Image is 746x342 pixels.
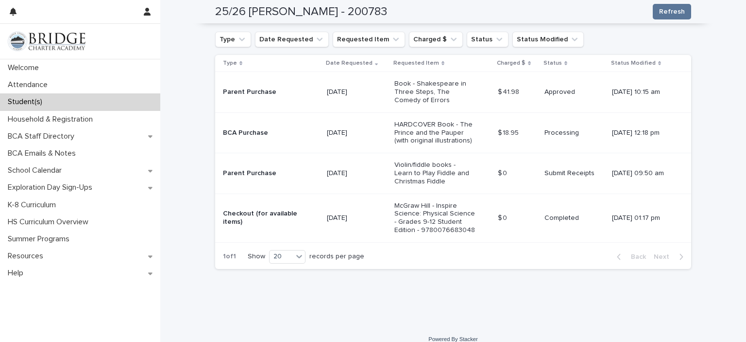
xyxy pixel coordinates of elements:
h2: 25/26 [PERSON_NAME] - 200783 [215,5,387,19]
p: Type [223,58,237,69]
p: Completed [544,214,604,222]
tr: Parent Purchase[DATE]Violin/fiddle books - Learn to Play Fiddle and Christmas Fiddle$ 0$ 0 Submit... [215,153,691,194]
button: Back [609,252,650,261]
p: BCA Purchase [223,129,304,137]
p: Welcome [4,63,47,72]
button: Status [467,32,509,47]
button: Charged $ [409,32,463,47]
p: School Calendar [4,166,69,175]
p: McGraw Hill - Inspire Science: Physical Science - Grades 9-12 Student Edition - 9780076683048 [394,202,475,234]
p: Requested Item [393,58,439,69]
p: Parent Purchase [223,88,304,96]
p: [DATE] [327,169,387,178]
p: Checkout (for available items) [223,210,304,226]
span: Back [625,253,646,260]
p: Parent Purchase [223,169,304,178]
p: Student(s) [4,97,50,107]
p: [DATE] [327,129,387,137]
p: BCA Emails & Notes [4,149,84,158]
p: $ 0 [498,167,509,178]
p: Charged $ [497,58,526,69]
p: 1 of 1 [215,245,244,269]
span: Next [654,253,675,260]
div: 20 [270,252,293,262]
p: Date Requested [326,58,373,69]
p: records per page [309,252,364,261]
p: Resources [4,252,51,261]
p: Status [543,58,562,69]
p: [DATE] [327,88,387,96]
a: Powered By Stacker [428,336,477,342]
button: Date Requested [255,32,329,47]
button: Next [650,252,691,261]
p: $ 18.95 [498,127,521,137]
tr: BCA Purchase[DATE]HARDCOVER Book - The Prince and the Pauper (with original illustrations)$ 18.95... [215,112,691,153]
p: [DATE] 01:17 pm [612,214,676,222]
p: [DATE] [327,214,387,222]
p: [DATE] 10:15 am [612,88,676,96]
tr: Parent Purchase[DATE]Book - Shakespeare in Three Steps, The Comedy of Errors$ 41.98$ 41.98 Approv... [215,72,691,112]
p: Attendance [4,80,55,90]
p: HARDCOVER Book - The Prince and the Pauper (with original illustrations) [394,121,475,145]
p: Status Modified [611,58,656,69]
p: Approved [544,88,604,96]
p: HS Curriculum Overview [4,217,96,227]
p: Violin/fiddle books - Learn to Play Fiddle and Christmas Fiddle [394,161,475,185]
button: Requested Item [333,32,405,47]
p: Summer Programs [4,234,77,244]
tr: Checkout (for available items)[DATE]McGraw Hill - Inspire Science: Physical Science - Grades 9-12... [215,194,691,242]
button: Type [215,32,251,47]
img: V1C1m3IdTEidaUdm9Hs0 [8,32,85,51]
p: Submit Receipts [544,169,604,178]
p: Exploration Day Sign-Ups [4,183,100,192]
p: Household & Registration [4,115,101,124]
p: BCA Staff Directory [4,132,82,141]
p: K-8 Curriculum [4,200,64,210]
span: Refresh [659,7,685,17]
p: Show [248,252,265,261]
p: $ 41.98 [498,86,521,96]
p: [DATE] 09:50 am [612,169,676,178]
p: [DATE] 12:18 pm [612,129,676,137]
p: Book - Shakespeare in Three Steps, The Comedy of Errors [394,80,475,104]
p: Processing [544,129,604,137]
p: $ 0 [498,212,509,222]
button: Refresh [653,4,691,19]
p: Help [4,269,31,278]
button: Status Modified [512,32,584,47]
